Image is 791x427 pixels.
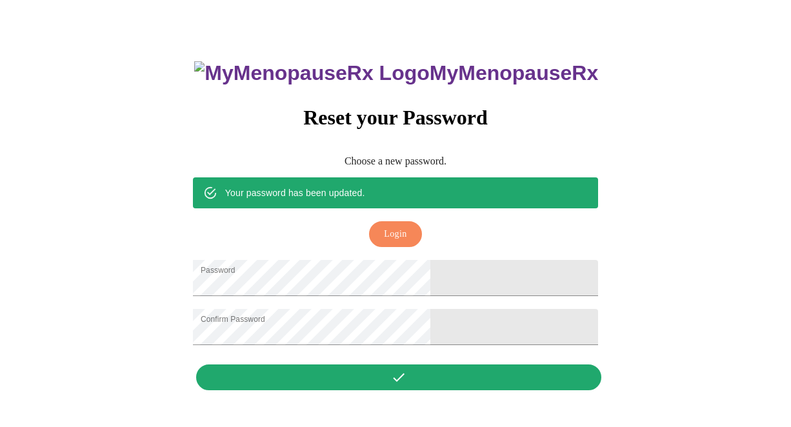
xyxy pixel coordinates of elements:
[384,226,406,243] span: Login
[369,221,421,248] button: Login
[225,181,365,204] div: Your password has been updated.
[366,228,425,239] a: Login
[193,155,598,167] p: Choose a new password.
[193,106,598,130] h3: Reset your Password
[194,61,429,85] img: MyMenopauseRx Logo
[194,61,598,85] h3: MyMenopauseRx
